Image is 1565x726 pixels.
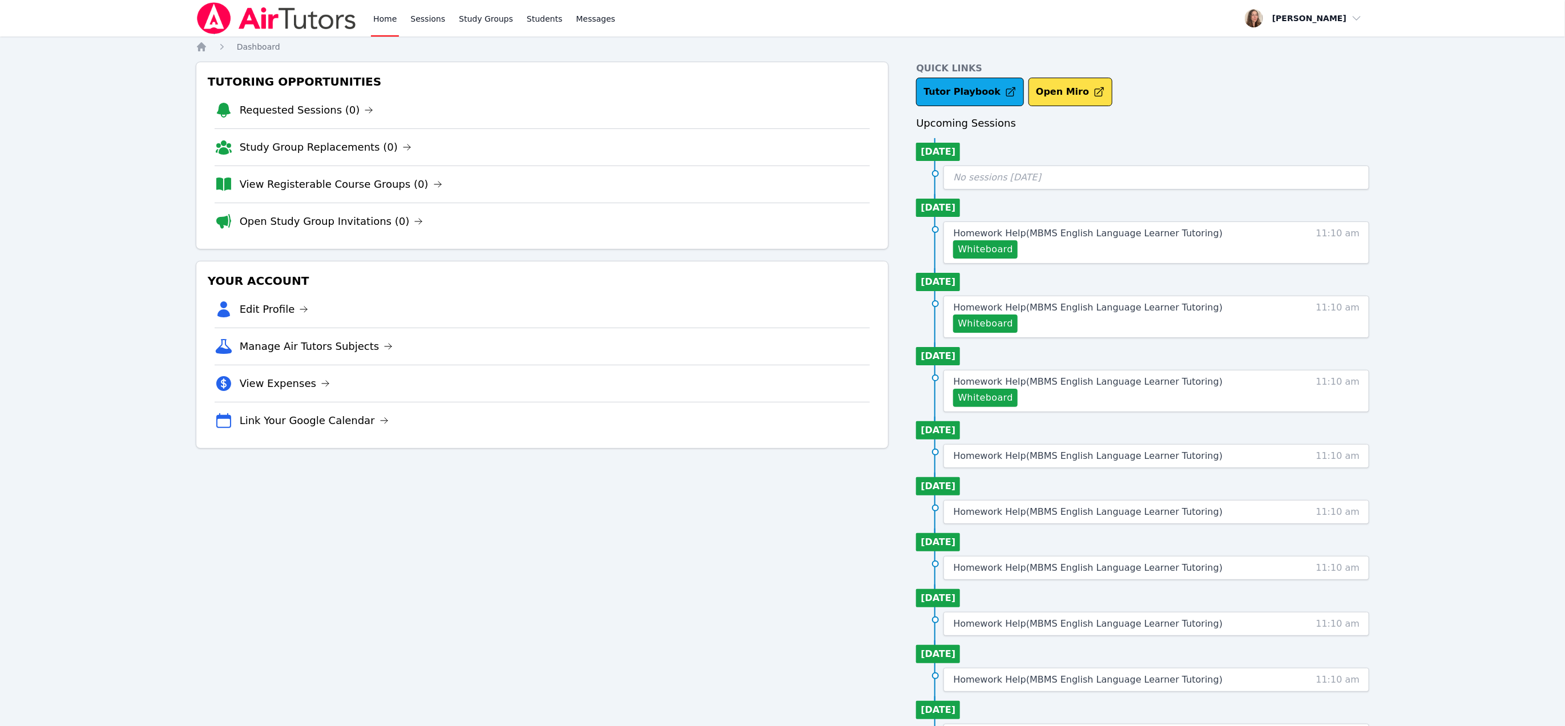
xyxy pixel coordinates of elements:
[916,589,960,607] li: [DATE]
[916,645,960,663] li: [DATE]
[953,506,1223,517] span: Homework Help ( MBMS English Language Learner Tutoring )
[953,505,1223,519] a: Homework Help(MBMS English Language Learner Tutoring)
[953,302,1223,313] span: Homework Help ( MBMS English Language Learner Tutoring )
[1316,449,1360,463] span: 11:10 am
[953,375,1223,389] a: Homework Help(MBMS English Language Learner Tutoring)
[953,561,1223,575] a: Homework Help(MBMS English Language Learner Tutoring)
[237,42,280,51] span: Dashboard
[953,450,1223,461] span: Homework Help ( MBMS English Language Learner Tutoring )
[953,172,1041,183] span: No sessions [DATE]
[1316,617,1360,631] span: 11:10 am
[953,673,1223,687] a: Homework Help(MBMS English Language Learner Tutoring)
[916,199,960,217] li: [DATE]
[916,533,960,551] li: [DATE]
[953,389,1018,407] button: Whiteboard
[953,240,1018,259] button: Whiteboard
[1316,505,1360,519] span: 11:10 am
[240,338,393,354] a: Manage Air Tutors Subjects
[953,314,1018,333] button: Whiteboard
[916,477,960,495] li: [DATE]
[240,376,330,392] a: View Expenses
[240,213,423,229] a: Open Study Group Invitations (0)
[237,41,280,53] a: Dashboard
[205,71,880,92] h3: Tutoring Opportunities
[916,115,1369,131] h3: Upcoming Sessions
[240,102,374,118] a: Requested Sessions (0)
[916,143,960,161] li: [DATE]
[240,413,389,429] a: Link Your Google Calendar
[953,227,1223,240] a: Homework Help(MBMS English Language Learner Tutoring)
[916,78,1024,106] a: Tutor Playbook
[1316,227,1360,259] span: 11:10 am
[196,41,1370,53] nav: Breadcrumb
[953,617,1223,631] a: Homework Help(MBMS English Language Learner Tutoring)
[916,62,1369,75] h4: Quick Links
[953,301,1223,314] a: Homework Help(MBMS English Language Learner Tutoring)
[916,701,960,719] li: [DATE]
[953,562,1223,573] span: Homework Help ( MBMS English Language Learner Tutoring )
[240,301,309,317] a: Edit Profile
[1028,78,1112,106] button: Open Miro
[196,2,357,34] img: Air Tutors
[1316,561,1360,575] span: 11:10 am
[916,421,960,439] li: [DATE]
[916,273,960,291] li: [DATE]
[205,271,880,291] h3: Your Account
[1316,673,1360,687] span: 11:10 am
[240,176,442,192] a: View Registerable Course Groups (0)
[916,347,960,365] li: [DATE]
[240,139,412,155] a: Study Group Replacements (0)
[953,618,1223,629] span: Homework Help ( MBMS English Language Learner Tutoring )
[953,674,1223,685] span: Homework Help ( MBMS English Language Learner Tutoring )
[953,449,1223,463] a: Homework Help(MBMS English Language Learner Tutoring)
[1316,301,1360,333] span: 11:10 am
[953,376,1223,387] span: Homework Help ( MBMS English Language Learner Tutoring )
[576,13,615,25] span: Messages
[1316,375,1360,407] span: 11:10 am
[953,228,1223,239] span: Homework Help ( MBMS English Language Learner Tutoring )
